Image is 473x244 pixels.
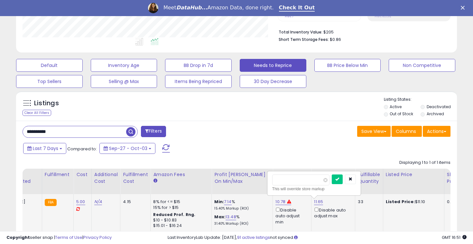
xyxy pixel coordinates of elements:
[214,214,226,220] b: Max:
[123,171,148,185] div: Fulfillment Cost
[163,5,274,11] div: Meet Amazon Data, done right.
[23,143,66,154] button: Last 7 Days
[386,199,415,205] b: Listed Price:
[91,59,157,72] button: Inventory Age
[165,59,232,72] button: BB Drop in 7d
[6,235,112,241] div: seller snap | |
[275,199,285,205] a: 10.78
[176,5,208,11] i: DataHub...
[76,199,85,205] a: 5.00
[99,143,155,154] button: Sep-27 - Oct-03
[396,128,416,135] span: Columns
[214,199,224,205] b: Min:
[314,206,350,219] div: Disable auto adjust max
[240,75,306,88] button: 30 Day Decrease
[94,199,102,205] a: N/A
[94,171,118,185] div: Additional Cost
[447,171,460,185] div: Ship Price
[358,171,380,185] div: Fulfillable Quantity
[11,199,37,205] div: [DATE]
[168,235,467,241] div: Last InventoryLab Update: [DATE], not synced.
[23,110,51,116] div: Clear All Filters
[314,199,323,205] a: 11.65
[275,206,306,225] div: Disable auto adjust min
[148,3,158,13] img: Profile image for Georgie
[153,212,195,217] b: Reduced Prof. Rng.
[226,214,236,220] a: 13.48
[55,234,82,240] a: Terms of Use
[45,199,57,206] small: FBA
[67,146,97,152] span: Compared to:
[76,171,89,178] div: Cost
[386,199,439,205] div: $11.10
[212,169,273,194] th: The percentage added to the cost of goods (COGS) that forms the calculator for Min & Max prices.
[390,111,413,117] label: Out of Stock
[330,36,341,42] span: $0.86
[279,5,315,12] a: Check It Out
[11,171,39,185] div: Date Created
[272,186,356,192] div: This will override store markup
[91,75,157,88] button: Selling @ Max
[357,126,391,137] button: Save View
[279,28,446,35] li: $205
[109,145,147,152] span: Sep-27 - Oct-03
[214,171,270,185] div: Profit [PERSON_NAME] on Min/Max
[279,37,329,42] b: Short Term Storage Fees:
[153,205,207,211] div: 15% for > $15
[214,206,268,211] p: 15.40% Markup (ROI)
[285,14,293,18] small: Prev: 7
[461,6,467,10] div: Close
[214,214,268,226] div: %
[237,234,270,240] a: 91 active listings
[240,59,306,72] button: Needs to Reprice
[45,171,71,178] div: Fulfillment
[279,29,322,35] b: Total Inventory Value:
[153,178,157,184] small: Amazon Fees.
[214,221,268,226] p: 31.40% Markup (ROI)
[16,59,83,72] button: Default
[384,97,457,103] p: Listing States:
[390,104,402,109] label: Active
[224,199,232,205] a: 7.14
[427,111,444,117] label: Archived
[153,218,207,223] div: $10 - $10.83
[427,104,451,109] label: Deactivated
[153,199,207,205] div: 8% for <= $15
[141,126,166,137] button: Filters
[442,234,467,240] span: 2025-10-11 16:51 GMT
[123,199,145,205] div: 4.15
[358,199,378,205] div: 33
[399,160,450,166] div: Displaying 1 to 1 of 1 items
[389,59,455,72] button: Non Competitive
[83,234,112,240] a: Privacy Policy
[386,171,441,178] div: Listed Price
[153,223,207,229] div: $15.01 - $16.24
[314,59,381,72] button: BB Price Below Min
[165,75,232,88] button: Items Being Repriced
[447,199,458,205] div: 0.00
[34,99,59,108] h5: Listings
[214,199,268,211] div: %
[375,14,391,18] small: Prev: 16.03%
[6,234,30,240] strong: Copyright
[423,126,450,137] button: Actions
[153,171,209,178] div: Amazon Fees
[16,75,83,88] button: Top Sellers
[33,145,58,152] span: Last 7 Days
[392,126,422,137] button: Columns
